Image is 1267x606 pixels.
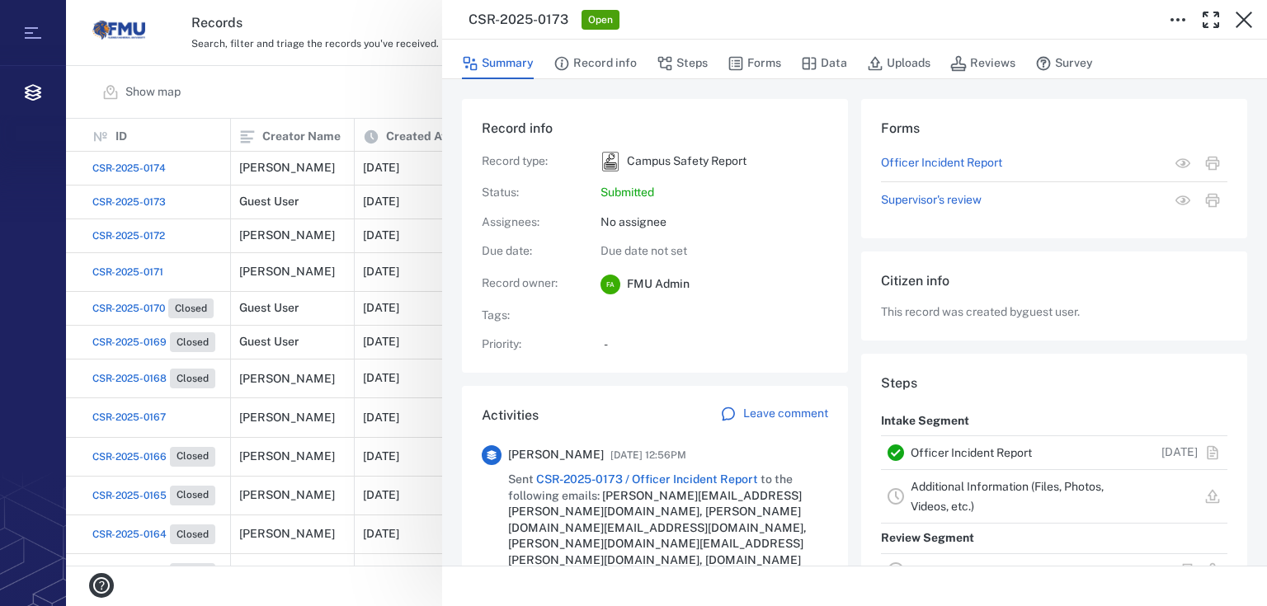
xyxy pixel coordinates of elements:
a: Case Review [PERSON_NAME] [911,564,1075,577]
span: [PERSON_NAME] [508,447,604,463]
h6: Record info [482,119,828,139]
p: Due date not set [601,243,828,260]
div: Citizen infoThis record was created byguest user. [861,251,1247,354]
button: View form in the step [1168,186,1198,215]
h6: Citizen info [881,271,1227,291]
div: Record infoRecord type:icon Campus Safety ReportCampus Safety ReportStatus:SubmittedAssignees:No ... [462,99,848,386]
p: Submitted [601,185,828,201]
button: Uploads [867,48,930,79]
button: Summary [462,48,534,79]
div: FormsOfficer Incident ReportView form in the stepPrint formSupervisor's reviewView form in the st... [861,99,1247,251]
p: Status : [482,185,581,201]
a: Leave comment [720,406,828,425]
a: CSR-2025-0173 / Officer Incident Report [536,472,758,486]
h6: Activities [482,406,539,425]
h3: CSR-2025-0173 [469,10,568,30]
span: Help [37,12,71,26]
p: [DATE] [1161,444,1198,461]
span: FMU Admin [627,276,690,293]
button: Data [801,48,847,79]
p: Assignees : [482,214,581,231]
p: Campus Safety Report [627,153,747,170]
p: Due date : [482,243,581,260]
p: [DATE] [1138,562,1175,579]
button: Toggle to Edit Boxes [1161,3,1194,36]
a: Officer Incident Report [911,446,1032,459]
span: Open [585,13,616,27]
p: This record was created by guest user . [881,304,1227,321]
button: Steps [657,48,708,79]
button: Record info [553,48,637,79]
p: Record owner : [482,275,581,292]
p: Leave comment [743,406,828,422]
img: icon Campus Safety Report [601,152,620,171]
span: [DATE] 12:56PM [610,445,686,465]
p: Record type : [482,153,581,170]
button: View form in the step [1168,148,1198,178]
div: F A [601,275,620,294]
p: Tags : [482,308,581,324]
div: Campus Safety Report [601,152,620,171]
button: Toggle Fullscreen [1194,3,1227,36]
a: Officer Incident Report [881,155,1002,171]
p: No assignee [601,214,828,231]
button: Print form [1198,148,1227,178]
p: Review Segment [881,524,974,553]
h6: Steps [881,373,1227,393]
a: Supervisor's review [881,192,982,209]
button: Close [1227,3,1260,36]
p: Intake Segment [881,406,969,436]
button: Forms [728,48,781,79]
button: Survey [1035,48,1093,79]
p: Priority : [482,336,581,353]
button: Print form [1198,186,1227,215]
p: - [604,336,828,353]
h6: Forms [881,119,1227,139]
button: Reviews [950,48,1015,79]
a: Additional Information (Files, Photos, Videos, etc.) [911,480,1104,513]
